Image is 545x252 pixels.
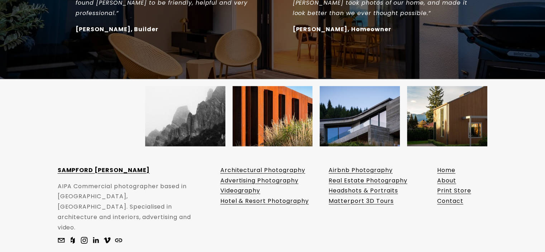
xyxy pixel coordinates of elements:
img: Throwback to this awesome shoot with @livingthedreamtoursnz at the incredible Te Kano Estate Cell... [233,76,313,156]
img: Had an epic time shooting this place, definite James Bond vibes! 🍸 [320,76,400,156]
a: Real Estate Photography [329,176,407,186]
strong: [PERSON_NAME], Builder [76,25,158,33]
a: SAMPFORD [PERSON_NAME] [58,165,150,176]
a: Contact [437,196,463,206]
a: About [437,176,456,186]
a: URL [115,237,122,244]
a: Houzz [69,237,76,244]
a: Sampford Cathie [81,237,88,244]
a: Airbnb Photography [329,165,392,176]
a: Architectural Photography [220,165,305,176]
a: Videography [220,186,260,196]
a: Headshots & Portraits [329,186,398,196]
a: Print Store [437,186,471,196]
strong: SAMPFORD [PERSON_NAME] [58,166,150,174]
strong: [PERSON_NAME], Homeowner [292,25,391,33]
img: Have I finally got around to scheduling some new instagram posts? Only time will tell. Anyway, he... [407,76,487,156]
img: Some moody shots from a recent trip up to the Clay Cliffs with the gang 📸 @lisaslensnz @nathanhil... [145,76,225,156]
p: AIPA Commercial photographer based in [GEOGRAPHIC_DATA], [GEOGRAPHIC_DATA]. Specialised in archit... [58,181,199,233]
a: Home [437,165,455,176]
a: sam@sampfordcathie.com [58,237,65,244]
a: Sampford Cathie [92,237,99,244]
a: Sampford Cathie [104,237,111,244]
a: Hotel & Resort Photography [220,196,309,206]
a: Advertising Photography [220,176,298,186]
a: Matterport 3D Tours [329,196,393,206]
